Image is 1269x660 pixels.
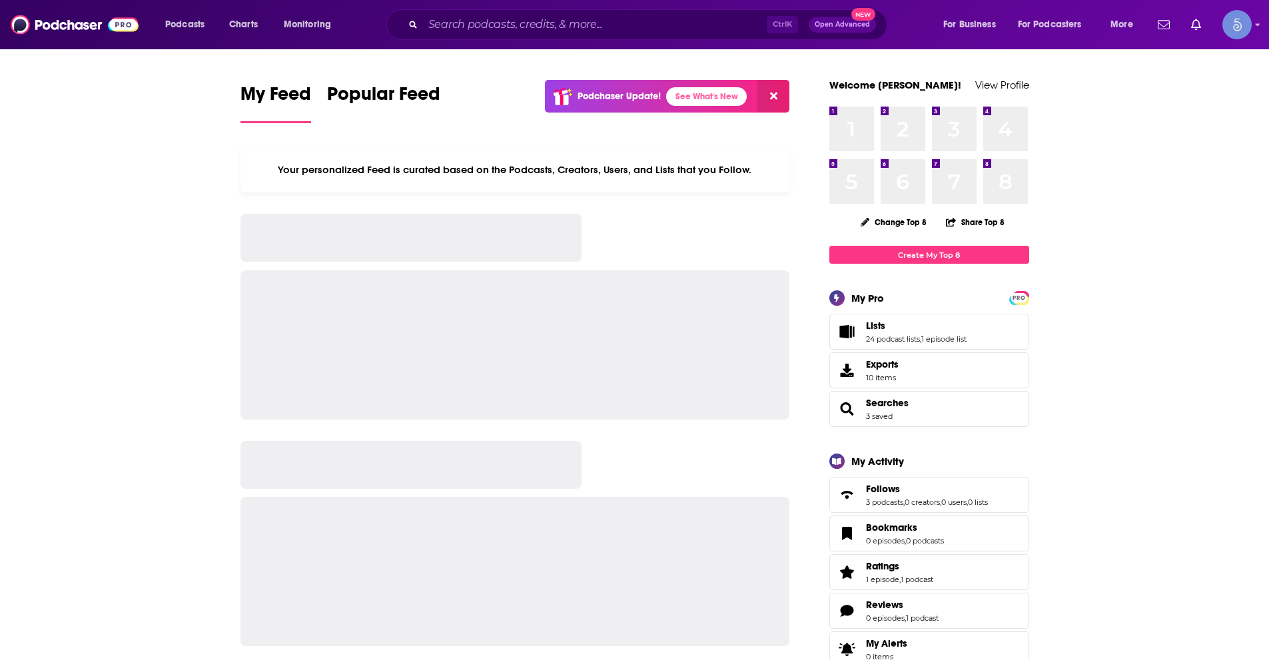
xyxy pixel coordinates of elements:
span: Ratings [866,560,899,572]
span: PRO [1011,293,1027,303]
a: 1 episode list [921,334,967,344]
span: , [905,536,906,545]
span: New [851,8,875,21]
span: Reviews [829,593,1029,629]
a: Charts [220,14,266,35]
span: For Business [943,15,996,34]
button: open menu [274,14,348,35]
a: Bookmarks [834,524,861,543]
a: Lists [834,322,861,341]
span: Charts [229,15,258,34]
span: , [903,497,905,507]
button: Share Top 8 [945,209,1005,235]
a: 0 lists [968,497,988,507]
div: Search podcasts, credits, & more... [399,9,900,40]
span: 10 items [866,373,899,382]
a: View Profile [975,79,1029,91]
a: 0 episodes [866,613,905,623]
span: My Alerts [866,637,907,649]
div: My Pro [851,292,884,304]
span: Follows [829,477,1029,513]
a: 1 podcast [906,613,939,623]
a: See What's New [666,87,747,106]
a: Welcome [PERSON_NAME]! [829,79,961,91]
a: Searches [834,400,861,418]
span: , [920,334,921,344]
a: 0 creators [905,497,940,507]
span: , [899,575,901,584]
span: Exports [834,361,861,380]
a: Bookmarks [866,521,944,533]
a: Follows [834,486,861,504]
a: 0 podcasts [906,536,944,545]
a: Reviews [866,599,939,611]
a: Exports [829,352,1029,388]
span: Lists [866,320,885,332]
button: Show profile menu [1222,10,1252,39]
span: Ratings [829,554,1029,590]
button: Open AdvancedNew [809,17,876,33]
a: 24 podcast lists [866,334,920,344]
span: Monitoring [284,15,331,34]
span: Lists [829,314,1029,350]
span: Ctrl K [767,16,798,33]
a: Ratings [834,563,861,581]
a: Follows [866,483,988,495]
span: More [1110,15,1133,34]
span: Open Advanced [815,21,870,28]
input: Search podcasts, credits, & more... [423,14,767,35]
button: open menu [156,14,222,35]
p: Podchaser Update! [578,91,661,102]
button: Change Top 8 [853,214,935,230]
span: , [967,497,968,507]
a: Show notifications dropdown [1152,13,1175,36]
button: open menu [934,14,1013,35]
img: Podchaser - Follow, Share and Rate Podcasts [11,12,139,37]
a: 3 saved [866,412,893,421]
span: Exports [866,358,899,370]
button: open menu [1101,14,1150,35]
div: My Activity [851,455,904,468]
span: Reviews [866,599,903,611]
a: Create My Top 8 [829,246,1029,264]
a: 3 podcasts [866,497,903,507]
a: Searches [866,397,909,409]
a: 1 podcast [901,575,933,584]
span: , [905,613,906,623]
a: 1 episode [866,575,899,584]
a: My Feed [240,83,311,123]
span: For Podcasters [1018,15,1082,34]
span: Searches [829,391,1029,427]
span: , [940,497,941,507]
span: My Feed [240,83,311,113]
span: Popular Feed [327,83,440,113]
a: Popular Feed [327,83,440,123]
span: My Alerts [834,640,861,659]
a: Show notifications dropdown [1186,13,1206,36]
span: Bookmarks [866,521,917,533]
a: Ratings [866,560,933,572]
span: Bookmarks [829,515,1029,551]
span: Podcasts [165,15,205,34]
a: Lists [866,320,967,332]
button: open menu [1009,14,1101,35]
span: Logged in as Spiral5-G1 [1222,10,1252,39]
a: 0 episodes [866,536,905,545]
span: Follows [866,483,900,495]
a: 0 users [941,497,967,507]
a: Reviews [834,601,861,620]
img: User Profile [1222,10,1252,39]
div: Your personalized Feed is curated based on the Podcasts, Creators, Users, and Lists that you Follow. [240,147,790,192]
a: PRO [1011,292,1027,302]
